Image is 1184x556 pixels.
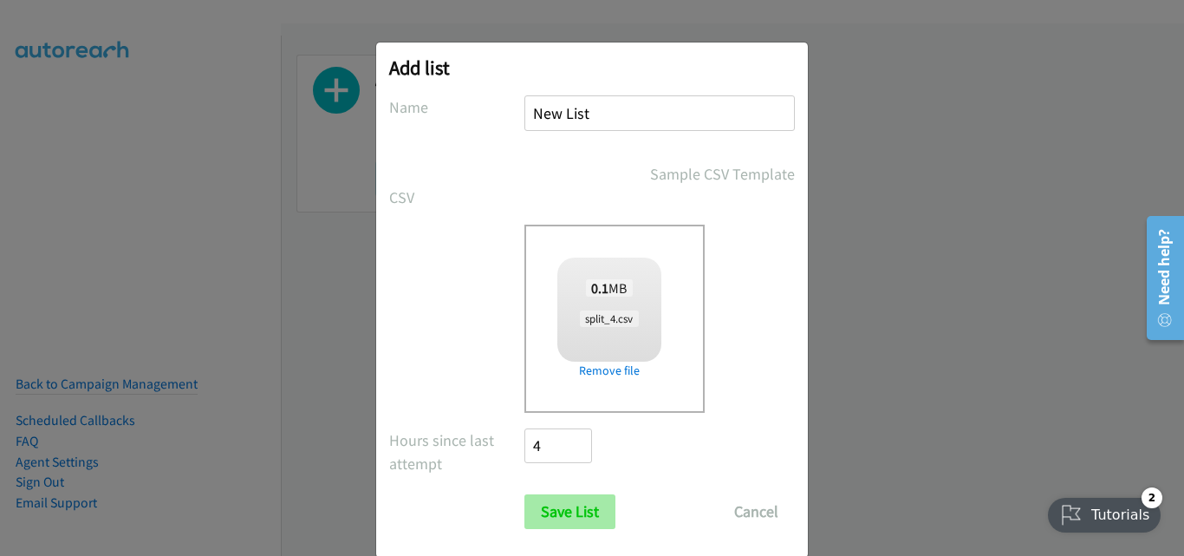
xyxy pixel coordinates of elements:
[524,494,615,529] input: Save List
[580,311,638,327] span: split_4.csv
[586,279,633,297] span: MB
[718,494,795,529] button: Cancel
[389,428,524,475] label: Hours since last attempt
[557,362,661,380] a: Remove file
[389,95,524,119] label: Name
[591,279,608,297] strong: 0.1
[389,186,524,209] label: CSV
[650,162,795,186] a: Sample CSV Template
[1038,481,1171,543] iframe: Checklist
[1134,209,1184,347] iframe: Resource Center
[389,56,795,80] h2: Add list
